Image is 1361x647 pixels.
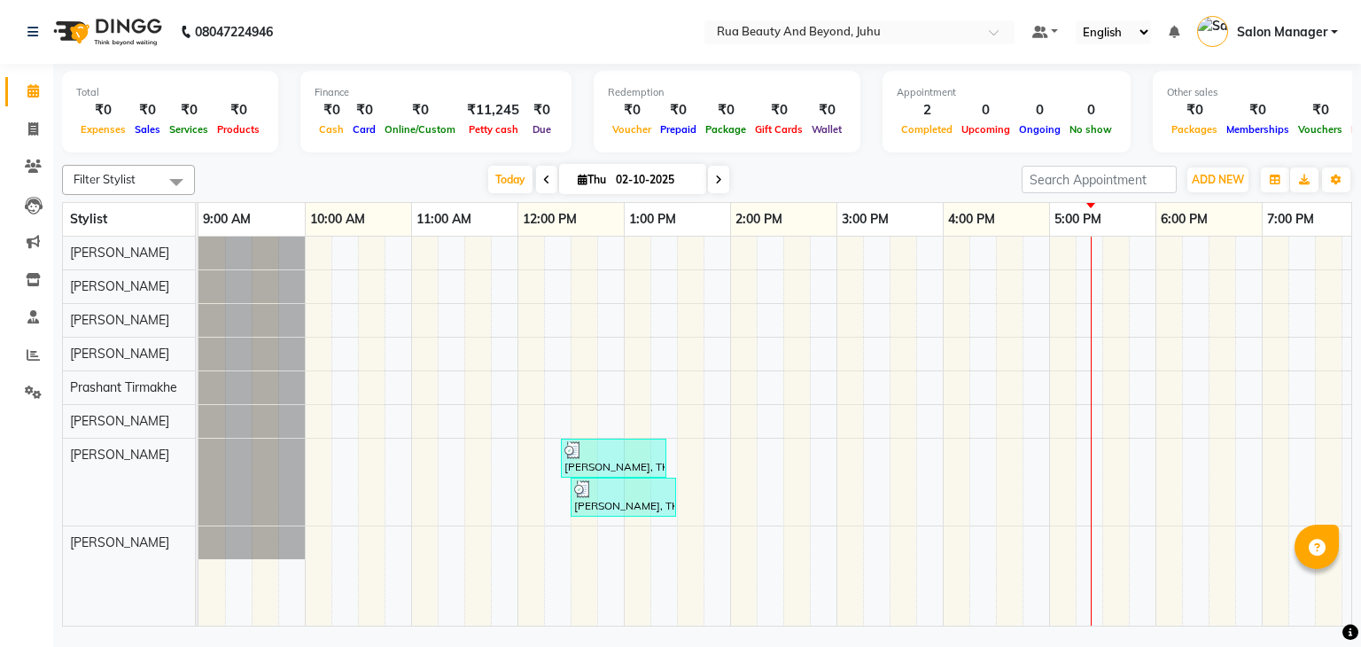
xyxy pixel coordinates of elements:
[76,100,130,121] div: ₹0
[380,100,460,121] div: ₹0
[1050,207,1106,232] a: 5:00 PM
[464,123,523,136] span: Petty cash
[70,211,107,227] span: Stylist
[897,123,957,136] span: Completed
[750,123,807,136] span: Gift Cards
[701,100,750,121] div: ₹0
[306,207,369,232] a: 10:00 AM
[572,480,674,514] div: [PERSON_NAME], TK02, 12:30 PM-01:30 PM, Hair Wash & Blow Dry Long
[957,123,1015,136] span: Upcoming
[608,85,846,100] div: Redemption
[1294,100,1347,121] div: ₹0
[348,100,380,121] div: ₹0
[1222,123,1294,136] span: Memberships
[380,123,460,136] span: Online/Custom
[608,123,656,136] span: Voucher
[412,207,476,232] a: 11:00 AM
[807,100,846,121] div: ₹0
[70,413,169,429] span: [PERSON_NAME]
[750,100,807,121] div: ₹0
[70,379,177,395] span: Prashant Tirmakhe
[563,441,665,475] div: [PERSON_NAME], TK01, 12:25 PM-01:25 PM, Hair Wash & Blow Dry Long
[1022,166,1177,193] input: Search Appointment
[1015,123,1065,136] span: Ongoing
[1156,207,1212,232] a: 6:00 PM
[1065,100,1116,121] div: 0
[315,85,557,100] div: Finance
[1167,123,1222,136] span: Packages
[130,123,165,136] span: Sales
[195,7,273,57] b: 08047224946
[608,100,656,121] div: ₹0
[701,123,750,136] span: Package
[348,123,380,136] span: Card
[315,100,348,121] div: ₹0
[1015,100,1065,121] div: 0
[807,123,846,136] span: Wallet
[70,447,169,463] span: [PERSON_NAME]
[70,278,169,294] span: [PERSON_NAME]
[528,123,556,136] span: Due
[70,534,169,550] span: [PERSON_NAME]
[76,85,264,100] div: Total
[944,207,999,232] a: 4:00 PM
[74,172,136,186] span: Filter Stylist
[460,100,526,121] div: ₹11,245
[1222,100,1294,121] div: ₹0
[1197,16,1228,47] img: Salon Manager
[1192,173,1244,186] span: ADD NEW
[731,207,787,232] a: 2:00 PM
[213,123,264,136] span: Products
[625,207,680,232] a: 1:00 PM
[70,245,169,261] span: [PERSON_NAME]
[897,85,1116,100] div: Appointment
[213,100,264,121] div: ₹0
[130,100,165,121] div: ₹0
[837,207,893,232] a: 3:00 PM
[1065,123,1116,136] span: No show
[198,207,255,232] a: 9:00 AM
[611,167,699,193] input: 2025-10-02
[573,173,611,186] span: Thu
[656,123,701,136] span: Prepaid
[45,7,167,57] img: logo
[70,312,169,328] span: [PERSON_NAME]
[656,100,701,121] div: ₹0
[488,166,533,193] span: Today
[76,123,130,136] span: Expenses
[957,100,1015,121] div: 0
[70,346,169,362] span: [PERSON_NAME]
[165,123,213,136] span: Services
[1187,168,1248,192] button: ADD NEW
[1237,23,1327,42] span: Salon Manager
[315,123,348,136] span: Cash
[1167,100,1222,121] div: ₹0
[165,100,213,121] div: ₹0
[897,100,957,121] div: 2
[1294,123,1347,136] span: Vouchers
[526,100,557,121] div: ₹0
[1263,207,1318,232] a: 7:00 PM
[518,207,581,232] a: 12:00 PM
